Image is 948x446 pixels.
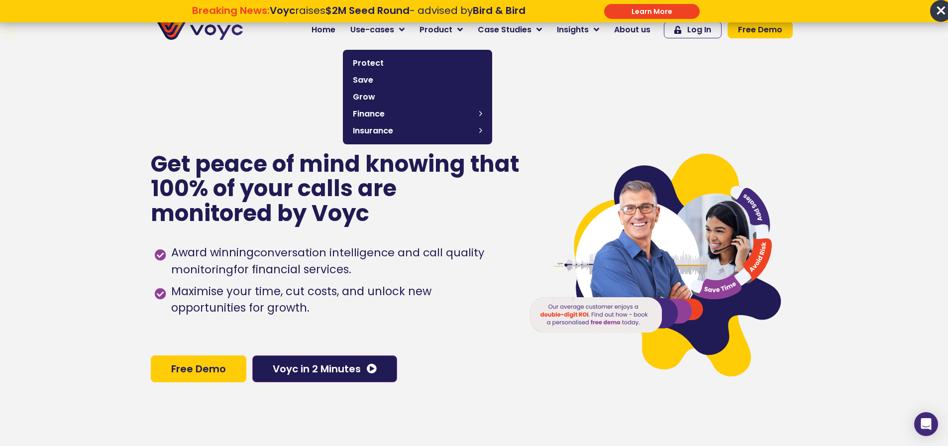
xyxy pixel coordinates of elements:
span: Free Demo [738,26,782,34]
a: Save [348,72,487,89]
span: raises - advised by [270,3,526,17]
a: Free Demo [728,21,793,38]
span: Finance [353,108,474,120]
a: Insurance [348,122,487,139]
a: Protect [348,55,487,72]
span: Product [420,24,452,36]
span: Save [353,74,482,86]
strong: Breaking News: [192,3,270,17]
a: Product [412,20,470,40]
strong: Bird & Bird [473,3,526,17]
img: voyc-full-logo [156,20,243,40]
a: About us [607,20,658,40]
strong: $2M Seed Round [325,3,410,17]
span: Award winning for financial services. [169,244,509,278]
span: Use-cases [350,24,394,36]
a: Grow [348,89,487,106]
a: Home [304,20,343,40]
span: Protect [353,57,482,69]
div: Submit [604,4,700,19]
span: Home [312,24,335,36]
a: Free Demo [151,355,246,382]
span: Grow [353,91,482,103]
a: Finance [348,106,487,122]
a: Log In [664,21,722,38]
a: Use-cases [343,20,412,40]
span: Voyc in 2 Minutes [273,364,361,374]
span: Maximise your time, cut costs, and unlock new opportunities for growth. [169,283,509,317]
span: Case Studies [478,24,531,36]
a: Voyc in 2 Minutes [252,355,397,382]
span: Insights [557,24,589,36]
span: Free Demo [171,364,226,374]
a: Case Studies [470,20,549,40]
a: Insights [549,20,607,40]
div: Breaking News: Voyc raises $2M Seed Round - advised by Bird & Bird [141,4,576,28]
span: Log In [687,26,711,34]
span: About us [614,24,650,36]
p: Get peace of mind knowing that 100% of your calls are monitored by Voyc [151,152,521,226]
h1: conversation intelligence and call quality monitoring [171,245,484,277]
span: Insurance [353,125,474,137]
strong: Voyc [270,3,295,17]
div: Open Intercom Messenger [914,412,938,436]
